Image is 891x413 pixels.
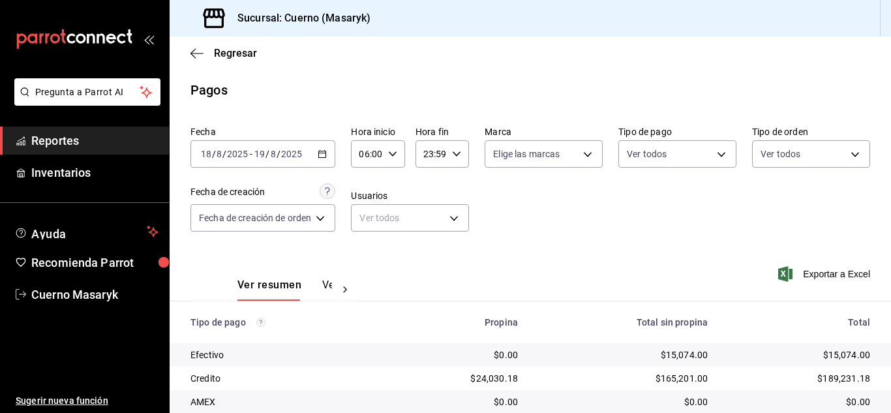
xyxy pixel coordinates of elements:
[729,348,870,361] div: $15,074.00
[399,372,518,385] div: $24,030.18
[399,395,518,408] div: $0.00
[351,191,469,200] label: Usuarios
[539,317,708,328] div: Total sin propina
[190,80,228,100] div: Pagos
[752,127,870,136] label: Tipo de orden
[237,279,332,301] div: navigation tabs
[14,78,160,106] button: Pregunta a Parrot AI
[190,317,378,328] div: Tipo de pago
[190,47,257,59] button: Regresar
[31,224,142,239] span: Ayuda
[250,149,252,159] span: -
[227,10,370,26] h3: Sucursal: Cuerno (Masaryk)
[493,147,560,161] span: Elige las marcas
[31,286,159,303] span: Cuerno Masaryk
[216,149,222,159] input: --
[256,318,265,327] svg: Los pagos realizados con Pay y otras terminales son montos brutos.
[485,127,603,136] label: Marca
[781,266,870,282] button: Exportar a Excel
[200,149,212,159] input: --
[539,348,708,361] div: $15,074.00
[222,149,226,159] span: /
[190,395,378,408] div: AMEX
[190,372,378,385] div: Credito
[351,204,469,232] div: Ver todos
[226,149,249,159] input: ----
[190,185,265,199] div: Fecha de creación
[277,149,280,159] span: /
[618,127,736,136] label: Tipo de pago
[729,372,870,385] div: $189,231.18
[539,372,708,385] div: $165,201.00
[199,211,311,224] span: Fecha de creación de orden
[143,34,154,44] button: open_drawer_menu
[16,394,159,408] span: Sugerir nueva función
[254,149,265,159] input: --
[237,279,301,301] button: Ver resumen
[31,164,159,181] span: Inventarios
[9,95,160,108] a: Pregunta a Parrot AI
[399,317,518,328] div: Propina
[265,149,269,159] span: /
[627,147,667,161] span: Ver todos
[190,127,335,136] label: Fecha
[31,132,159,149] span: Reportes
[729,317,870,328] div: Total
[214,47,257,59] span: Regresar
[31,254,159,271] span: Recomienda Parrot
[322,279,371,301] button: Ver pagos
[415,127,469,136] label: Hora fin
[399,348,518,361] div: $0.00
[351,127,404,136] label: Hora inicio
[761,147,800,161] span: Ver todos
[190,348,378,361] div: Efectivo
[280,149,303,159] input: ----
[35,85,140,99] span: Pregunta a Parrot AI
[212,149,216,159] span: /
[729,395,870,408] div: $0.00
[539,395,708,408] div: $0.00
[270,149,277,159] input: --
